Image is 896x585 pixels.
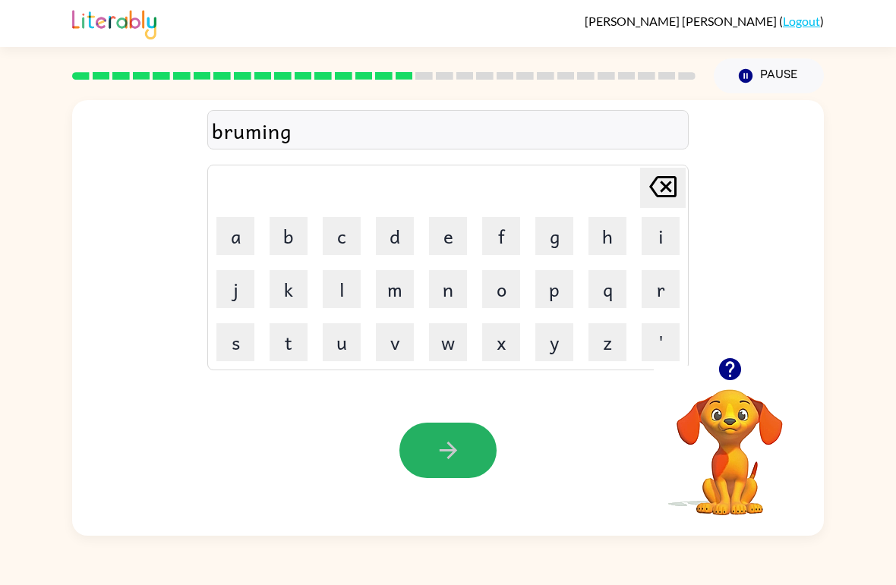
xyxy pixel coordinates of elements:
button: f [482,217,520,255]
span: [PERSON_NAME] [PERSON_NAME] [585,14,779,28]
button: v [376,323,414,361]
button: r [642,270,680,308]
button: m [376,270,414,308]
button: e [429,217,467,255]
button: q [588,270,626,308]
button: l [323,270,361,308]
button: i [642,217,680,255]
button: g [535,217,573,255]
button: a [216,217,254,255]
video: Your browser must support playing .mp4 files to use Literably. Please try using another browser. [654,366,806,517]
button: x [482,323,520,361]
button: h [588,217,626,255]
button: p [535,270,573,308]
button: Pause [714,58,824,93]
img: Literably [72,6,156,39]
div: ( ) [585,14,824,28]
button: ' [642,323,680,361]
button: c [323,217,361,255]
button: n [429,270,467,308]
button: k [270,270,308,308]
button: z [588,323,626,361]
a: Logout [783,14,820,28]
button: u [323,323,361,361]
div: bruming [212,115,684,146]
button: j [216,270,254,308]
button: o [482,270,520,308]
button: y [535,323,573,361]
button: s [216,323,254,361]
button: t [270,323,308,361]
button: b [270,217,308,255]
button: w [429,323,467,361]
button: d [376,217,414,255]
